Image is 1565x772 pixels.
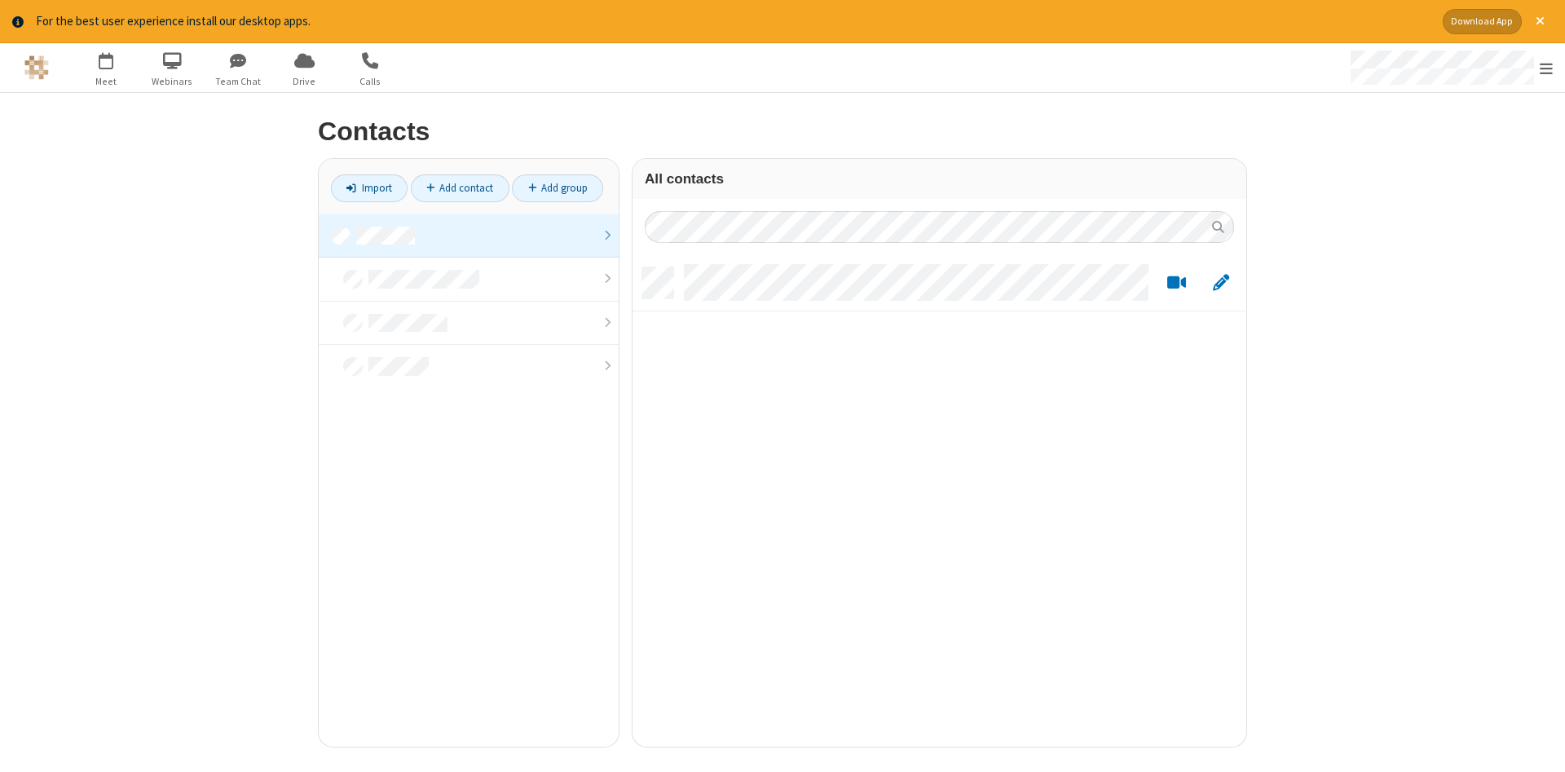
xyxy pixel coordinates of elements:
[512,174,603,202] a: Add group
[1161,272,1192,293] button: Start a video meeting
[24,55,49,80] img: QA Selenium DO NOT DELETE OR CHANGE
[1335,43,1565,92] div: Open menu
[1205,272,1237,293] button: Edit
[1443,9,1522,34] button: Download App
[411,174,509,202] a: Add contact
[645,171,1234,187] h3: All contacts
[318,117,1247,146] h2: Contacts
[633,255,1246,747] div: grid
[76,74,137,89] span: Meet
[274,74,335,89] span: Drive
[36,12,1431,31] div: For the best user experience install our desktop apps.
[340,74,401,89] span: Calls
[208,74,269,89] span: Team Chat
[1528,9,1553,34] button: Close alert
[142,74,203,89] span: Webinars
[6,43,67,92] button: Logo
[331,174,408,202] a: Import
